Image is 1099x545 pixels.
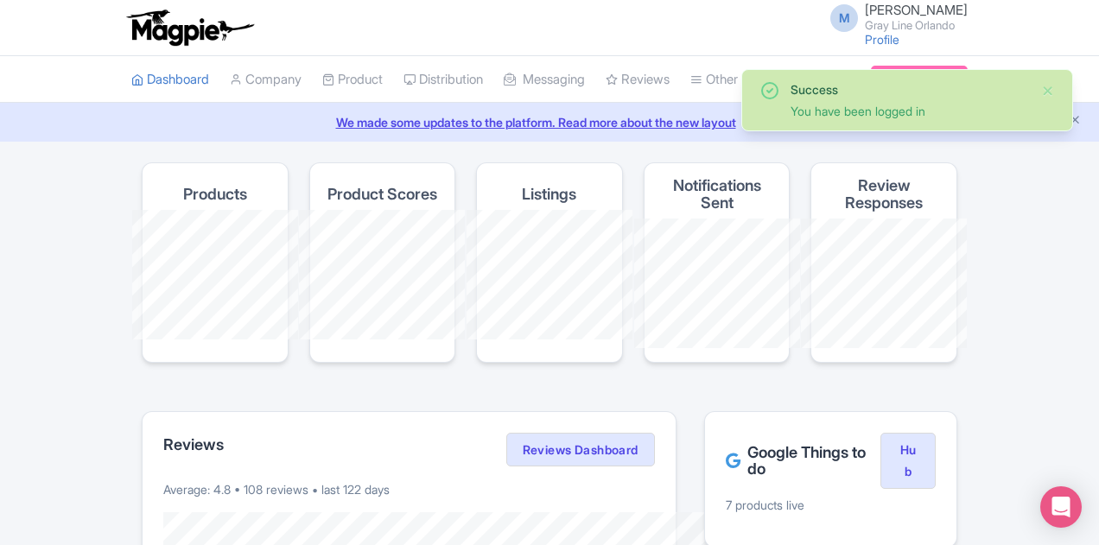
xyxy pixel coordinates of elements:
h4: Listings [522,186,576,203]
span: M [830,4,858,32]
a: Subscription [871,66,968,92]
a: Profile [865,32,899,47]
h4: Products [183,186,247,203]
small: Gray Line Orlando [865,20,968,31]
a: Messaging [504,56,585,104]
a: Product [322,56,383,104]
a: Other [690,56,738,104]
div: Success [791,80,1027,98]
img: logo-ab69f6fb50320c5b225c76a69d11143b.png [123,9,257,47]
a: Company [230,56,302,104]
h4: Notifications Sent [658,177,776,212]
button: Close announcement [1069,111,1082,131]
h4: Review Responses [825,177,943,212]
p: 7 products live [726,496,936,514]
h2: Google Things to do [726,444,880,478]
p: Average: 4.8 • 108 reviews • last 122 days [163,480,655,498]
a: Dashboard [131,56,209,104]
span: [PERSON_NAME] [865,2,968,18]
h2: Reviews [163,436,224,453]
a: M [PERSON_NAME] Gray Line Orlando [820,3,968,31]
a: We made some updates to the platform. Read more about the new layout [10,113,1089,131]
button: Close [1041,80,1055,101]
a: Hub [880,433,936,490]
h4: Product Scores [327,186,437,203]
div: You have been logged in [791,102,1027,120]
a: Reviews [606,56,670,104]
a: Distribution [403,56,483,104]
a: Reviews Dashboard [506,433,655,467]
div: Open Intercom Messenger [1040,486,1082,528]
